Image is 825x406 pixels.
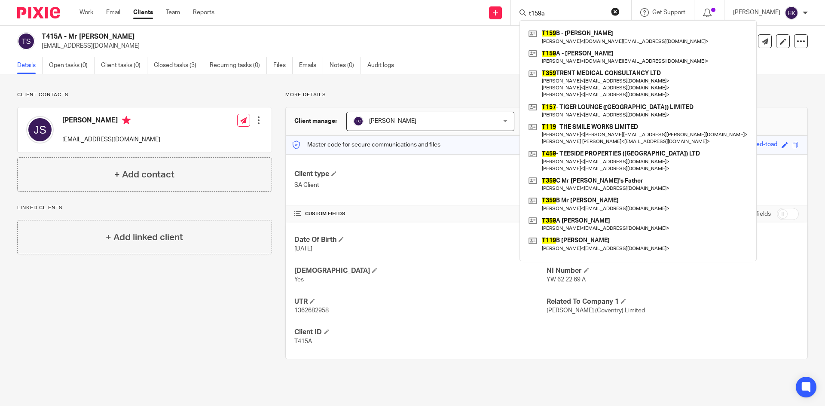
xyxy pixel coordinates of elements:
a: Recurring tasks (0) [210,57,267,74]
img: svg%3E [353,116,364,126]
button: Clear [611,7,620,16]
p: Linked clients [17,205,272,211]
img: svg%3E [785,6,798,20]
h4: [DEMOGRAPHIC_DATA] [294,266,547,275]
a: Clients [133,8,153,17]
span: T415A [294,339,312,345]
a: Client tasks (0) [101,57,147,74]
h4: + Add contact [114,168,174,181]
span: Yes [294,277,304,283]
a: Reports [193,8,214,17]
p: [PERSON_NAME] [733,8,780,17]
i: Primary [122,116,131,125]
h4: CUSTOM FIELDS [294,211,547,217]
h4: Client ID [294,328,547,337]
a: Closed tasks (3) [154,57,203,74]
p: More details [285,92,808,98]
h3: Client manager [294,117,338,125]
span: [PERSON_NAME] [369,118,416,124]
input: Search [528,10,605,18]
h4: NI Number [547,266,799,275]
span: [DATE] [294,246,312,252]
a: Files [273,57,293,74]
a: Details [17,57,43,74]
p: [EMAIL_ADDRESS][DOMAIN_NAME] [42,42,691,50]
span: [PERSON_NAME] (Coventry) Limited [547,308,645,314]
a: Notes (0) [330,57,361,74]
h4: Related To Company 1 [547,297,799,306]
h4: + Add linked client [106,231,183,244]
img: svg%3E [26,116,54,143]
a: Emails [299,57,323,74]
span: 1362682958 [294,308,329,314]
a: Audit logs [367,57,400,74]
h4: [PERSON_NAME] [62,116,160,127]
h2: T415A - Mr [PERSON_NAME] [42,32,561,41]
a: Work [79,8,93,17]
span: Get Support [652,9,685,15]
p: SA Client [294,181,547,189]
img: Pixie [17,7,60,18]
h4: Client type [294,170,547,179]
p: Master code for secure communications and files [292,140,440,149]
p: [EMAIL_ADDRESS][DOMAIN_NAME] [62,135,160,144]
h4: Date Of Birth [294,235,547,244]
a: Open tasks (0) [49,57,95,74]
img: svg%3E [17,32,35,50]
a: Team [166,8,180,17]
a: Email [106,8,120,17]
p: Client contacts [17,92,272,98]
h4: UTR [294,297,547,306]
span: YW 62 22 69 A [547,277,586,283]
